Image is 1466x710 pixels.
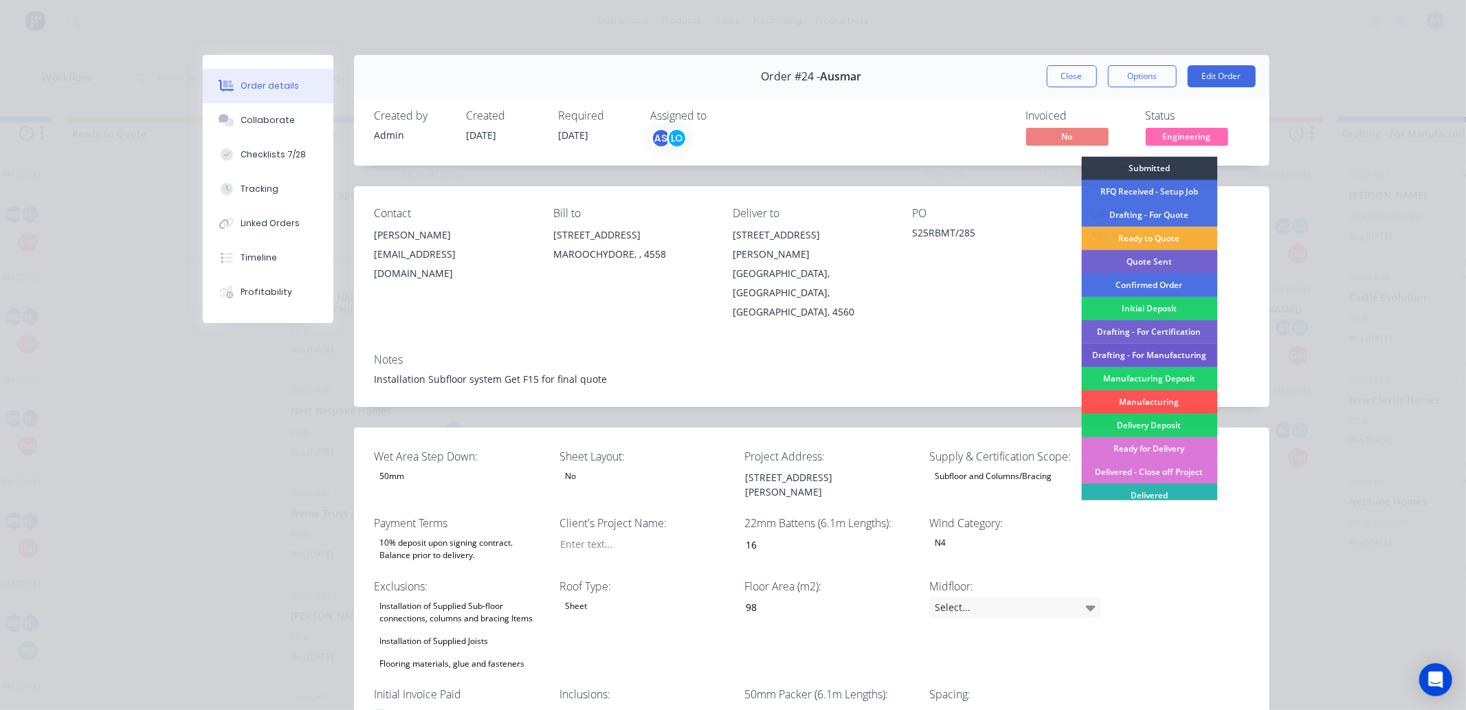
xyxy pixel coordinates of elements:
div: RFQ Received - Setup Job [1081,180,1217,203]
div: No [559,467,581,485]
div: Ready to Quote [1081,227,1217,250]
div: Collaborate [241,114,295,126]
div: 50mm [375,467,410,485]
label: Project Address: [744,448,916,465]
div: Admin [375,128,450,142]
span: Order #24 - [762,70,821,83]
label: 50mm Packer (6.1m Lengths): [744,686,916,702]
div: Initial Deposit [1081,297,1217,320]
label: Sheet Layout: [559,448,731,465]
span: Engineering [1146,128,1228,145]
div: [PERSON_NAME] [375,225,532,245]
label: 22mm Battens (6.1m Lengths): [744,515,916,531]
div: Drafting - For Certification [1081,320,1217,344]
div: AS [651,128,671,148]
button: Engineering [1146,128,1228,148]
label: Supply & Certification Scope: [929,448,1101,465]
label: Initial Invoice Paid [375,686,546,702]
div: Sheet [559,597,592,615]
div: Contact [375,207,532,220]
label: Midfloor: [929,578,1101,595]
label: Floor Area (m2): [744,578,916,595]
div: 10% deposit upon signing contract. Balance prior to delivery. [375,534,546,564]
div: Delivered - Close off Project [1081,461,1217,484]
div: [STREET_ADDRESS][PERSON_NAME] [734,467,906,502]
button: Collaborate [203,103,333,137]
label: Wind Category: [929,515,1101,531]
label: Client's Project Name: [559,515,731,531]
div: PO [912,207,1069,220]
div: Installation of Supplied Joists [375,632,494,650]
div: Select... [929,597,1101,618]
input: Enter number... [734,597,915,618]
div: Assigned to [651,109,788,122]
div: Profitability [241,286,292,298]
div: Drafting - For Manufacturing [1081,344,1217,367]
div: Open Intercom Messenger [1419,663,1452,696]
button: Options [1108,65,1177,87]
div: Order details [241,80,299,92]
div: Deliver to [733,207,890,220]
div: S25RBMT/285 [912,225,1069,245]
button: Profitability [203,275,333,309]
div: Status [1146,109,1249,122]
div: Quote Sent [1081,250,1217,274]
button: Order details [203,69,333,103]
div: Linked Orders [241,217,300,230]
div: Invoiced [1026,109,1129,122]
span: [DATE] [467,129,497,142]
div: Tracking [241,183,278,195]
div: [EMAIL_ADDRESS][DOMAIN_NAME] [375,245,532,283]
div: Installation Subfloor system Get F15 for final quote [375,372,1249,386]
label: Roof Type: [559,578,731,595]
div: Manufacturing Deposit [1081,367,1217,390]
div: LO [667,128,687,148]
div: Subfloor and Columns/Bracing [929,467,1057,485]
div: Drafting - For Quote [1081,203,1217,227]
div: Ready for Delivery [1081,437,1217,461]
label: Payment Terms [375,515,546,531]
div: Notes [375,353,1249,366]
div: [PERSON_NAME][EMAIL_ADDRESS][DOMAIN_NAME] [375,225,532,283]
label: Wet Area Step Down: [375,448,546,465]
div: Timeline [241,252,277,264]
div: [GEOGRAPHIC_DATA], [GEOGRAPHIC_DATA], [GEOGRAPHIC_DATA], 4560 [733,264,890,322]
div: [STREET_ADDRESS] [553,225,711,245]
div: Required [559,109,634,122]
button: Close [1047,65,1097,87]
div: Flooring materials, glue and fasteners [375,655,531,673]
div: [STREET_ADDRESS][PERSON_NAME][GEOGRAPHIC_DATA], [GEOGRAPHIC_DATA], [GEOGRAPHIC_DATA], 4560 [733,225,890,322]
span: Ausmar [821,70,862,83]
div: [STREET_ADDRESS]MAROOCHYDORE, , 4558 [553,225,711,269]
button: Checklists 7/28 [203,137,333,172]
div: Delivery Deposit [1081,414,1217,437]
div: Created by [375,109,450,122]
span: [DATE] [559,129,589,142]
div: Confirmed Order [1081,274,1217,297]
span: No [1026,128,1109,145]
div: Delivered [1081,484,1217,507]
button: Edit Order [1188,65,1256,87]
div: N4 [929,534,951,552]
label: Exclusions: [375,578,546,595]
div: Bill to [553,207,711,220]
input: Enter number... [734,534,915,555]
button: Tracking [203,172,333,206]
div: Manufacturing [1081,390,1217,414]
button: Timeline [203,241,333,275]
label: Spacing: [929,686,1101,702]
div: Installation of Supplied Sub-floor connections, columns and bracing Items [375,597,546,628]
div: MAROOCHYDORE, , 4558 [553,245,711,264]
div: Submitted [1081,157,1217,180]
div: Created [467,109,542,122]
div: [STREET_ADDRESS][PERSON_NAME] [733,225,890,264]
div: Checklists 7/28 [241,148,306,161]
button: Linked Orders [203,206,333,241]
label: Inclusions: [559,686,731,702]
button: ASLO [651,128,687,148]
